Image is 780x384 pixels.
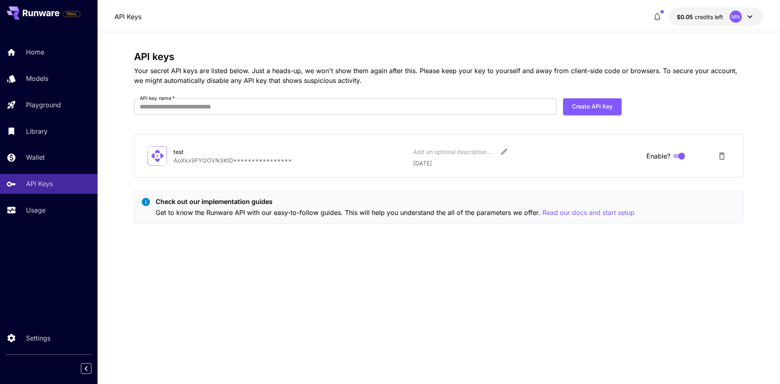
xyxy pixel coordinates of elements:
p: Your secret API keys are listed below. Just a heads-up, we won't show them again after this. Plea... [134,66,743,85]
p: Home [26,47,44,57]
span: TRIAL [63,11,80,17]
button: Edit [497,144,511,159]
p: Usage [26,205,45,215]
button: Read our docs and start setup [542,208,635,218]
button: $0.05MN [669,7,763,26]
p: Get to know the Runware API with our easy-to-follow guides. This will help you understand the all... [156,208,635,218]
div: $0.05 [677,13,723,21]
p: [DATE] [413,159,640,167]
span: credits left [695,13,723,20]
p: Library [26,126,48,136]
p: Wallet [26,152,45,162]
label: API key name [140,95,175,102]
span: Enable? [646,151,670,161]
div: Add an optional description or comment [413,148,494,156]
p: Check out our implementation guides [156,197,635,206]
p: Settings [26,333,50,343]
span: Add your payment card to enable full platform functionality. [63,9,80,19]
span: $0.05 [677,13,695,20]
p: Models [26,74,48,83]
div: Collapse sidebar [87,361,97,376]
div: MN [730,11,742,23]
div: test [173,148,255,156]
a: API Keys [115,12,141,22]
p: API Keys [26,179,53,189]
nav: breadcrumb [115,12,141,22]
button: Collapse sidebar [81,363,91,374]
button: Create API Key [563,98,622,115]
button: Delete API Key [714,148,730,164]
p: Playground [26,100,61,110]
h3: API keys [134,51,743,63]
